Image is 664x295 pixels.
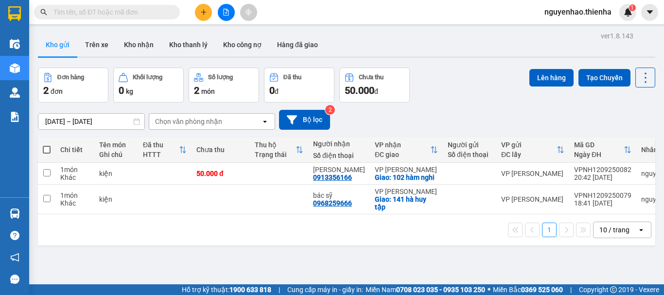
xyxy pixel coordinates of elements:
[10,231,19,240] span: question-circle
[610,286,617,293] span: copyright
[43,85,49,96] span: 2
[245,9,252,16] span: aim
[77,33,116,56] button: Trên xe
[448,141,491,149] div: Người gửi
[229,286,271,294] strong: 1900 633 818
[10,63,20,73] img: warehouse-icon
[501,141,557,149] div: VP gửi
[496,137,569,163] th: Toggle SortBy
[488,288,490,292] span: ⚪️
[195,4,212,21] button: plus
[38,114,144,129] input: Select a date range.
[133,74,162,81] div: Khối lượng
[155,117,222,126] div: Chọn văn phòng nhận
[218,4,235,21] button: file-add
[269,85,275,96] span: 0
[38,68,108,103] button: Đơn hàng2đơn
[261,118,269,125] svg: open
[396,286,485,294] strong: 0708 023 035 - 0935 103 250
[10,253,19,262] span: notification
[201,87,215,95] span: món
[448,151,491,158] div: Số điện thoại
[60,199,89,207] div: Khác
[574,199,631,207] div: 18:41 [DATE]
[574,141,624,149] div: Mã GD
[313,191,365,199] div: bác sỹ
[10,87,20,98] img: warehouse-icon
[10,275,19,284] span: message
[269,33,326,56] button: Hàng đã giao
[366,284,485,295] span: Miền Nam
[189,68,259,103] button: Số lượng2món
[375,188,438,195] div: VP [PERSON_NAME]
[143,141,179,149] div: Đã thu
[570,284,572,295] span: |
[375,174,438,181] div: Giao: 102 hàm nghi
[313,140,365,148] div: Người nhận
[313,166,365,174] div: hoàng linh
[624,8,632,17] img: icon-new-feature
[8,6,21,21] img: logo-vxr
[375,166,438,174] div: VP [PERSON_NAME]
[200,9,207,16] span: plus
[574,151,624,158] div: Ngày ĐH
[60,174,89,181] div: Khác
[60,191,89,199] div: 1 món
[264,68,334,103] button: Đã thu0đ
[569,137,636,163] th: Toggle SortBy
[194,85,199,96] span: 2
[313,174,352,181] div: 0913356166
[240,4,257,21] button: aim
[279,284,280,295] span: |
[646,8,654,17] span: caret-down
[574,166,631,174] div: VPNH1209250082
[501,170,564,177] div: VP [PERSON_NAME]
[161,33,215,56] button: Kho thanh lý
[10,208,20,219] img: warehouse-icon
[375,141,430,149] div: VP nhận
[10,39,20,49] img: warehouse-icon
[113,68,184,103] button: Khối lượng0kg
[339,68,410,103] button: Chưa thu50.000đ
[601,31,633,41] div: ver 1.8.143
[99,141,133,149] div: Tên món
[578,69,630,87] button: Tạo Chuyến
[116,33,161,56] button: Kho nhận
[574,191,631,199] div: VPNH1209250079
[637,226,645,234] svg: open
[370,137,443,163] th: Toggle SortBy
[40,9,47,16] span: search
[529,69,574,87] button: Lên hàng
[629,4,636,11] sup: 1
[255,151,296,158] div: Trạng thái
[119,85,124,96] span: 0
[630,4,634,11] span: 1
[537,6,619,18] span: nguyenhao.thienha
[275,87,279,95] span: đ
[501,151,557,158] div: ĐC lấy
[250,137,308,163] th: Toggle SortBy
[215,33,269,56] button: Kho công nợ
[53,7,168,17] input: Tìm tên, số ĐT hoặc mã đơn
[60,146,89,154] div: Chi tiết
[208,74,233,81] div: Số lượng
[374,87,378,95] span: đ
[182,284,271,295] span: Hỗ trợ kỹ thuật:
[138,137,192,163] th: Toggle SortBy
[196,170,245,177] div: 50.000 đ
[223,9,229,16] span: file-add
[359,74,384,81] div: Chưa thu
[599,225,629,235] div: 10 / trang
[542,223,557,237] button: 1
[51,87,63,95] span: đơn
[38,33,77,56] button: Kho gửi
[255,141,296,149] div: Thu hộ
[521,286,563,294] strong: 0369 525 060
[375,151,430,158] div: ĐC giao
[196,146,245,154] div: Chưa thu
[325,105,335,115] sup: 2
[375,195,438,211] div: Giao: 141 hà huy tập
[313,152,365,159] div: Số điện thoại
[99,170,133,177] div: kiện
[279,110,330,130] button: Bộ lọc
